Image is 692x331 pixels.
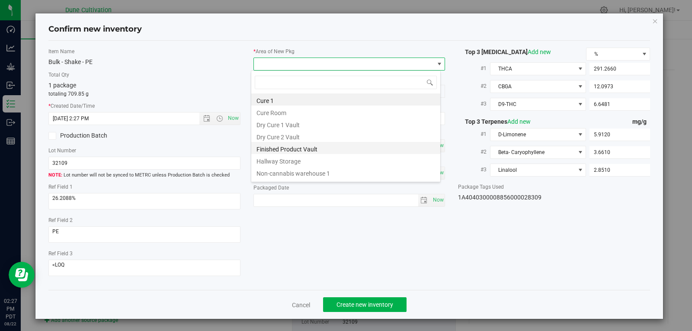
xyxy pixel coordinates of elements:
[48,216,240,224] label: Ref Field 2
[48,90,240,98] p: totaling 709.85 g
[48,58,240,67] div: Bulk - Shake - PE
[458,48,551,55] span: Top 3 [MEDICAL_DATA]
[253,184,445,192] label: Packaged Date
[48,24,142,35] h4: Confirm new inventory
[253,48,445,55] label: Area of New Pkg
[212,115,227,122] span: Open the time view
[490,63,575,75] span: THCA
[458,78,490,94] label: #2
[490,129,575,141] span: D-Limonene
[589,164,650,176] input: 2.8510
[586,48,639,60] span: %
[458,183,650,191] label: Package Tags Used
[48,82,76,89] span: 1 package
[490,164,575,176] span: Linalool
[589,63,650,75] input: 291.2660
[458,118,531,125] span: Top 3 Terpenes
[589,80,650,93] input: 12.0973
[589,129,650,141] input: 5.9120
[226,112,240,125] span: Set Current date
[430,194,445,206] span: select
[507,118,531,125] a: Add new
[48,250,240,257] label: Ref Field 3
[48,71,240,79] label: Total Qty
[458,162,490,177] label: #3
[336,301,393,308] span: Create new inventory
[48,131,138,140] label: Production Batch
[589,98,650,110] input: 6.6481
[48,183,240,191] label: Ref Field 1
[458,144,490,160] label: #2
[48,48,240,55] label: Item Name
[490,98,575,110] span: D9-THC
[458,96,490,112] label: #3
[48,147,240,154] label: Lot Number
[418,194,431,206] span: select
[458,193,650,202] div: 1A4040300008856000028309
[199,115,214,122] span: Open the date view
[458,61,490,76] label: #1
[431,194,445,206] span: Set Current date
[632,118,650,125] span: mg/g
[323,297,407,312] button: Create new inventory
[9,262,35,288] iframe: Resource center
[48,102,240,110] label: Created Date/Time
[528,48,551,55] a: Add new
[490,80,575,93] span: CBGA
[458,126,490,142] label: #1
[48,172,240,179] span: Lot number will not be synced to METRC unless Production Batch is checked
[589,146,650,158] input: 3.6610
[292,301,310,309] a: Cancel
[490,146,575,158] span: Beta- Caryophyllene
